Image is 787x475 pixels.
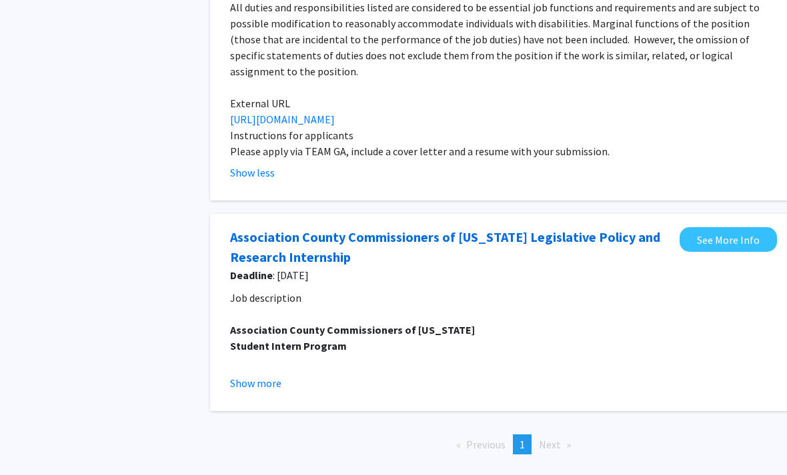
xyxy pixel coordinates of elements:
button: Show less [230,165,275,181]
p: Job description [230,290,770,306]
b: Deadline [230,268,273,282]
span: Previous [466,438,506,451]
span: Next [539,438,561,451]
p: External URL [230,95,770,111]
span: 1 [520,438,525,451]
a: [URL][DOMAIN_NAME] [230,113,335,126]
span: : [DATE] [230,267,673,283]
a: Opens in a new tab [230,227,673,267]
a: Opens in a new tab [680,227,777,252]
strong: Association County Commissioners of [US_STATE] [230,323,475,336]
p: Please apply via TEAM GA, include a cover letter and a resume with your submission. [230,143,770,159]
button: Show more [230,375,281,391]
strong: Student Intern Program [230,339,347,352]
p: Instructions for applicants [230,127,770,143]
iframe: Chat [10,415,57,465]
